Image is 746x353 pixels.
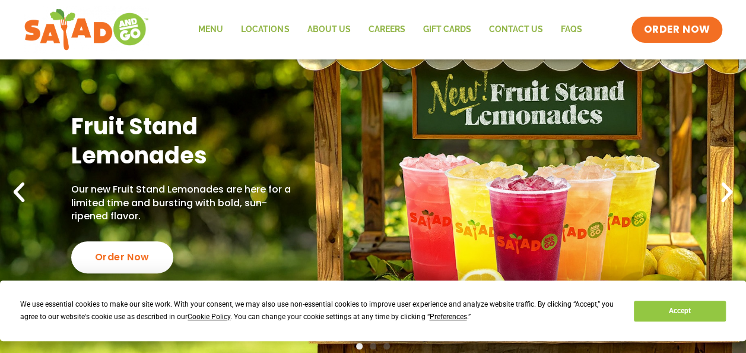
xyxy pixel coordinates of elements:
div: Next slide [714,179,740,206]
div: We use essential cookies to make our site work. With your consent, we may also use non-essential ... [20,298,620,323]
a: Locations [232,16,298,43]
a: FAQs [551,16,591,43]
p: Our new Fruit Stand Lemonades are here for a limited time and bursting with bold, sun-ripened fla... [71,183,294,223]
h2: Fruit Stand Lemonades [71,112,294,171]
span: Go to slide 2 [370,343,376,349]
span: Cookie Policy [188,313,230,321]
img: new-SAG-logo-768×292 [24,6,149,53]
a: About Us [298,16,359,43]
div: Previous slide [6,179,32,206]
a: ORDER NOW [631,17,722,43]
span: ORDER NOW [643,23,710,37]
span: Go to slide 3 [383,343,390,349]
span: Preferences [429,313,466,321]
span: Go to slide 1 [356,343,363,349]
div: Order Now [71,241,173,273]
a: Careers [359,16,414,43]
button: Accept [634,301,725,322]
nav: Menu [189,16,591,43]
a: GIFT CARDS [414,16,480,43]
a: Menu [189,16,232,43]
a: Contact Us [480,16,551,43]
